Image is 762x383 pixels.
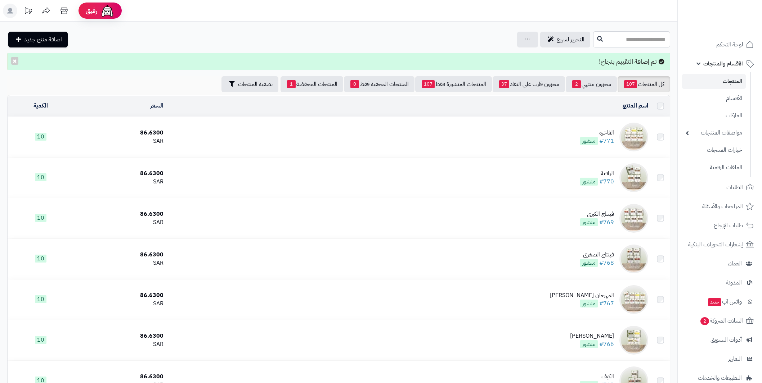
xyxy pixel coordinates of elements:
[287,80,296,88] span: 1
[599,177,614,186] a: #770
[580,373,614,381] div: الكيف
[493,76,565,92] a: مخزون قارب على النفاذ37
[35,255,46,263] span: 10
[77,137,163,145] div: SAR
[682,312,758,329] a: السلات المتروكة2
[77,251,163,259] div: 86.6300
[77,129,163,137] div: 86.6300
[7,53,670,70] div: تم إضافة التقييم بنجاح!
[35,336,46,344] span: 10
[77,373,163,381] div: 86.6300
[682,255,758,272] a: العملاء
[77,218,163,227] div: SAR
[714,220,743,231] span: طلبات الإرجاع
[599,259,614,267] a: #768
[682,91,746,106] a: الأقسام
[77,178,163,186] div: SAR
[580,218,598,226] span: منشور
[599,218,614,227] a: #769
[728,354,742,364] span: التقارير
[682,198,758,215] a: المراجعات والأسئلة
[708,298,721,306] span: جديد
[580,169,614,178] div: الراقية
[580,137,598,145] span: منشور
[682,236,758,253] a: إشعارات التحويلات البنكية
[77,340,163,348] div: SAR
[682,125,746,141] a: مواصفات المنتجات
[281,76,343,92] a: المنتجات المخفضة1
[550,291,614,300] div: المهرجان [PERSON_NAME]
[350,80,359,88] span: 0
[77,210,163,218] div: 86.6300
[580,259,598,267] span: منشور
[619,123,648,151] img: الفاخرة
[580,178,598,186] span: منشور
[77,169,163,178] div: 86.6300
[682,160,746,175] a: الملفات الرقمية
[238,80,273,88] span: تصفية المنتجات
[77,300,163,308] div: SAR
[619,326,648,355] img: جواهر البن
[682,350,758,368] a: التقارير
[35,214,46,222] span: 10
[619,245,648,273] img: فينتاج الصغرى
[570,332,614,340] div: [PERSON_NAME]
[682,274,758,291] a: المدونة
[35,295,46,303] span: 10
[415,76,492,92] a: المنتجات المنشورة فقط107
[24,35,62,44] span: اضافة منتج جديد
[499,80,509,88] span: 37
[11,57,18,65] button: ×
[100,4,115,18] img: ai-face.png
[150,101,163,110] a: السعر
[344,76,414,92] a: المنتجات المخفية فقط0
[682,142,746,158] a: خيارات المنتجات
[580,129,614,137] div: الفاخرة
[77,259,163,267] div: SAR
[682,293,758,310] a: وآتس آبجديد
[700,317,709,325] span: 2
[19,4,37,20] a: تحديثات المنصة
[726,278,742,288] span: المدونة
[703,59,743,69] span: الأقسام والمنتجات
[86,6,97,15] span: رفيق
[726,182,743,192] span: الطلبات
[580,210,614,218] div: فينتاج الكبرى
[619,204,648,233] img: فينتاج الكبرى
[33,101,48,110] a: الكمية
[682,108,746,123] a: الماركات
[580,340,598,348] span: منشور
[700,316,743,326] span: السلات المتروكة
[682,179,758,196] a: الطلبات
[707,297,742,307] span: وآتس آب
[682,74,746,89] a: المنتجات
[711,335,742,345] span: أدوات التسويق
[599,340,614,348] a: #766
[619,163,648,192] img: الراقية
[698,373,742,383] span: التطبيقات والخدمات
[702,201,743,211] span: المراجعات والأسئلة
[8,32,68,47] a: اضافة منتج جديد
[540,32,590,47] a: التحرير لسريع
[557,35,584,44] span: التحرير لسريع
[580,251,614,259] div: فينتاج الصغرى
[422,80,435,88] span: 107
[77,332,163,340] div: 86.6300
[580,300,598,307] span: منشور
[716,40,743,50] span: لوحة التحكم
[618,76,670,92] a: كل المنتجات107
[572,80,581,88] span: 2
[688,240,743,250] span: إشعارات التحويلات البنكية
[77,291,163,300] div: 86.6300
[728,259,742,269] span: العملاء
[682,36,758,53] a: لوحة التحكم
[682,217,758,234] a: طلبات الإرجاع
[623,101,648,110] a: اسم المنتج
[682,331,758,348] a: أدوات التسويق
[619,285,648,314] img: المهرجان الكولومبي
[599,137,614,145] a: #771
[624,80,637,88] span: 107
[566,76,617,92] a: مخزون منتهي2
[221,76,278,92] button: تصفية المنتجات
[599,299,614,308] a: #767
